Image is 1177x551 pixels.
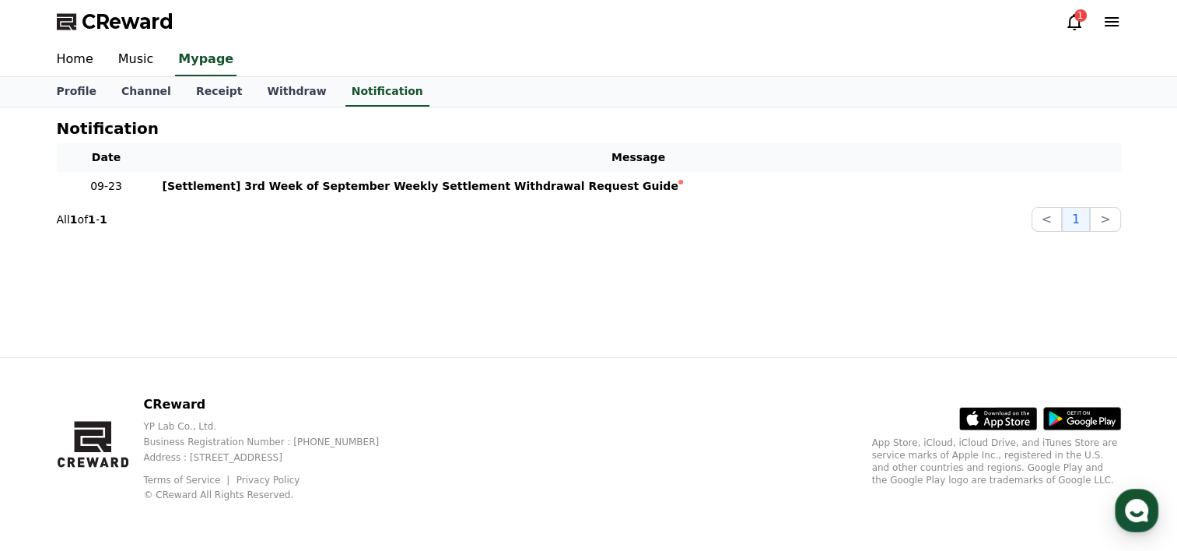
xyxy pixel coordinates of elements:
span: Home [40,445,67,458]
p: Address : [STREET_ADDRESS] [143,451,404,464]
p: CReward [143,395,404,414]
th: Date [57,143,156,172]
a: Receipt [184,77,255,107]
span: CReward [82,9,173,34]
span: Settings [230,445,268,458]
a: Channel [109,77,184,107]
th: Message [156,143,1121,172]
p: YP Lab Co., Ltd. [143,420,404,433]
a: Notification [345,77,429,107]
a: Withdraw [254,77,338,107]
button: > [1090,207,1120,232]
h4: Notification [57,120,159,137]
button: 1 [1062,207,1090,232]
p: All of - [57,212,107,227]
a: Settings [201,422,299,461]
a: Home [5,422,103,461]
a: Privacy Policy [236,475,300,486]
span: Messages [129,446,175,458]
a: Music [106,44,166,76]
strong: 1 [70,213,78,226]
strong: 1 [88,213,96,226]
a: CReward [57,9,173,34]
a: Profile [44,77,109,107]
strong: 1 [100,213,107,226]
a: [Settlement] 3rd Week of September Weekly Settlement Withdrawal Request Guide [163,178,1115,195]
a: Terms of Service [143,475,232,486]
div: 1 [1074,9,1087,22]
div: [Settlement] 3rd Week of September Weekly Settlement Withdrawal Request Guide [163,178,678,195]
a: 1 [1065,12,1084,31]
a: Home [44,44,106,76]
a: Messages [103,422,201,461]
button: < [1032,207,1062,232]
p: © CReward All Rights Reserved. [143,489,404,501]
p: App Store, iCloud, iCloud Drive, and iTunes Store are service marks of Apple Inc., registered in ... [872,437,1121,486]
p: 09-23 [63,178,150,195]
a: Mypage [175,44,236,76]
p: Business Registration Number : [PHONE_NUMBER] [143,436,404,448]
